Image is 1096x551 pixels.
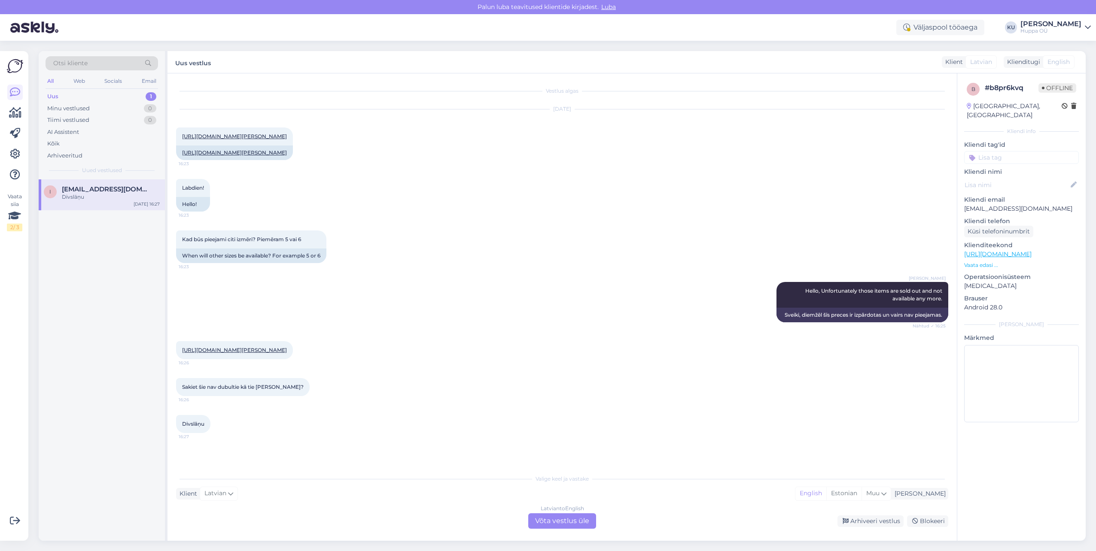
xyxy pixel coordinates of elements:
div: Vestlus algas [176,87,948,95]
a: [PERSON_NAME]Huppa OÜ [1020,21,1091,34]
p: Märkmed [964,333,1079,342]
span: 16:26 [179,397,211,403]
p: Kliendi nimi [964,167,1079,176]
div: Sveiki, diemžēl šīs preces ir izpārdotas un vairs nav pieejamas. [776,308,948,322]
div: When will other sizes be available? For example 5 or 6 [176,248,326,263]
div: KU [1005,21,1017,33]
div: Väljaspool tööaega [896,20,984,35]
label: Uus vestlus [175,56,211,68]
span: 16:26 [179,360,211,366]
div: Uus [47,92,58,101]
span: 16:23 [179,160,211,167]
a: [URL][DOMAIN_NAME][PERSON_NAME] [182,133,287,139]
div: [PERSON_NAME] [964,321,1079,328]
span: Latvian [970,58,992,67]
span: Muu [866,489,880,497]
span: Divslāņu [182,421,204,427]
div: [GEOGRAPHIC_DATA], [GEOGRAPHIC_DATA] [967,102,1062,120]
div: Minu vestlused [47,104,90,113]
span: [PERSON_NAME] [909,275,946,282]
div: Email [140,76,158,87]
div: Valige keel ja vastake [176,475,948,483]
div: Latvian to English [541,505,584,512]
div: English [795,487,826,500]
span: Nähtud ✓ 16:25 [913,323,946,329]
span: Otsi kliente [53,59,88,68]
span: Luba [599,3,618,11]
div: Vaata siia [7,193,22,231]
div: Klient [176,489,197,498]
div: Võta vestlus üle [528,513,596,529]
span: Sakiet šie nav dubultie kā tie [PERSON_NAME]? [182,384,304,390]
span: Latvian [204,489,226,498]
a: [URL][DOMAIN_NAME][PERSON_NAME] [182,149,287,156]
p: Operatsioonisüsteem [964,272,1079,282]
a: [URL][DOMAIN_NAME] [964,250,1032,258]
div: Hello! [176,197,210,212]
div: 0 [144,116,156,124]
input: Lisa tag [964,151,1079,164]
div: [PERSON_NAME] [891,489,946,498]
div: Tiimi vestlused [47,116,89,124]
div: Socials [103,76,124,87]
span: 16:27 [179,433,211,440]
span: English [1047,58,1070,67]
p: Brauser [964,294,1079,303]
img: Askly Logo [7,58,23,74]
div: 2 / 3 [7,224,22,231]
div: [DATE] [176,105,948,113]
p: [MEDICAL_DATA] [964,282,1079,291]
p: Vaata edasi ... [964,261,1079,269]
p: Kliendi tag'id [964,140,1079,149]
span: b [971,86,975,92]
span: Hello, Unfortunately those items are sold out and not available any more. [805,288,944,302]
div: Estonian [826,487,862,500]
div: Küsi telefoninumbrit [964,226,1033,237]
span: Labdien! [182,185,204,191]
div: Arhiveeri vestlus [837,515,904,527]
p: Klienditeekond [964,241,1079,250]
div: Huppa OÜ [1020,27,1081,34]
div: All [46,76,55,87]
p: Android 28.0 [964,303,1079,312]
div: AI Assistent [47,128,79,136]
div: Blokeeri [907,515,948,527]
input: Lisa nimi [965,180,1069,190]
span: 16:23 [179,263,211,270]
div: Klienditugi [1004,58,1040,67]
div: # b8pr6kvq [985,83,1038,93]
div: Kõik [47,139,60,148]
div: Arhiveeritud [47,151,82,160]
div: Divslāņu [62,193,160,201]
div: Kliendi info [964,127,1079,135]
div: 0 [144,104,156,113]
div: 1 [146,92,156,101]
p: Kliendi telefon [964,217,1079,226]
span: 16:23 [179,212,211,218]
span: ivetin@inbox.lv [62,185,151,193]
span: i [49,188,51,195]
div: Web [72,76,87,87]
span: Offline [1038,83,1076,93]
div: [DATE] 16:27 [134,201,160,207]
span: Uued vestlused [82,167,122,174]
p: Kliendi email [964,195,1079,204]
a: [URL][DOMAIN_NAME][PERSON_NAME] [182,347,287,353]
span: Kad būs pieejami citi izmēri? Piemēram 5 vai 6 [182,236,301,242]
div: [PERSON_NAME] [1020,21,1081,27]
p: [EMAIL_ADDRESS][DOMAIN_NAME] [964,204,1079,213]
div: Klient [942,58,963,67]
